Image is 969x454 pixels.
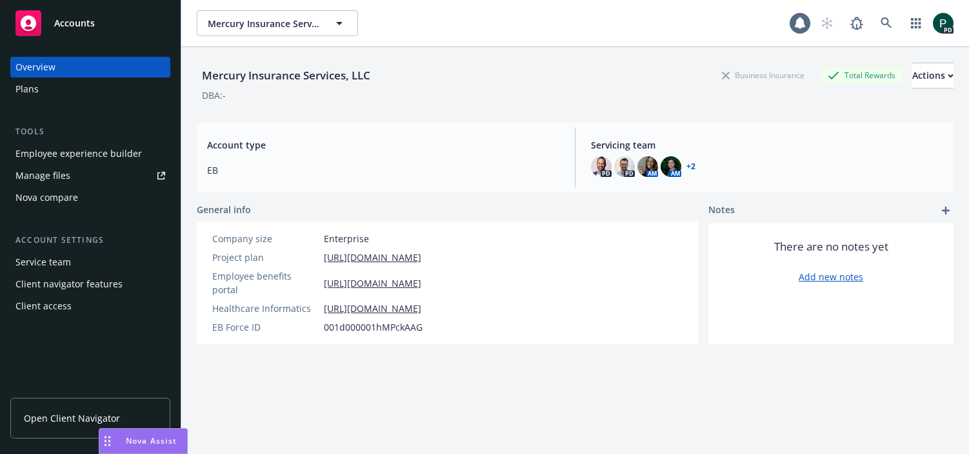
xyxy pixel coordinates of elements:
div: Service team [15,252,71,273]
div: Overview [15,57,55,77]
img: photo [933,13,954,34]
a: [URL][DOMAIN_NAME] [324,276,421,290]
img: photo [591,156,612,177]
span: Enterprise [324,232,369,245]
a: Report a Bug [844,10,870,36]
a: [URL][DOMAIN_NAME] [324,302,421,315]
div: Employee experience builder [15,143,142,164]
a: add [938,203,954,218]
a: Nova compare [10,187,170,208]
span: 001d000001hMPckAAG [324,320,423,334]
span: Open Client Navigator [24,411,120,425]
div: Client navigator features [15,274,123,294]
span: Account type [207,138,559,152]
div: Company size [212,232,319,245]
div: DBA: - [202,88,226,102]
span: Nova Assist [126,435,177,446]
div: Business Insurance [715,67,811,83]
div: Drag to move [99,429,115,453]
button: Nova Assist [99,428,188,454]
span: There are no notes yet [774,239,888,254]
img: photo [661,156,681,177]
span: Accounts [54,18,95,28]
span: EB [207,163,559,177]
a: +2 [686,163,695,170]
button: Actions [912,63,954,88]
div: EB Force ID [212,320,319,334]
a: Switch app [903,10,929,36]
a: Accounts [10,5,170,41]
a: [URL][DOMAIN_NAME] [324,251,421,264]
div: Project plan [212,251,319,264]
a: Client access [10,296,170,316]
div: Client access [15,296,72,316]
a: Client navigator features [10,274,170,294]
a: Add new notes [799,270,863,284]
a: Overview [10,57,170,77]
div: Nova compare [15,187,78,208]
div: Healthcare Informatics [212,302,319,315]
img: photo [637,156,658,177]
div: Total Rewards [821,67,902,83]
a: Start snowing [814,10,840,36]
a: Manage files [10,165,170,186]
span: Notes [708,203,735,218]
div: Mercury Insurance Services, LLC [197,67,375,84]
div: Tools [10,125,170,138]
img: photo [614,156,635,177]
span: Servicing team [591,138,943,152]
span: Mercury Insurance Services, LLC [208,17,319,30]
div: Account settings [10,234,170,247]
a: Employee experience builder [10,143,170,164]
div: Plans [15,79,39,99]
div: Employee benefits portal [212,269,319,296]
div: Manage files [15,165,70,186]
a: Search [874,10,899,36]
button: Mercury Insurance Services, LLC [197,10,358,36]
a: Plans [10,79,170,99]
span: General info [197,203,251,216]
a: Service team [10,252,170,273]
